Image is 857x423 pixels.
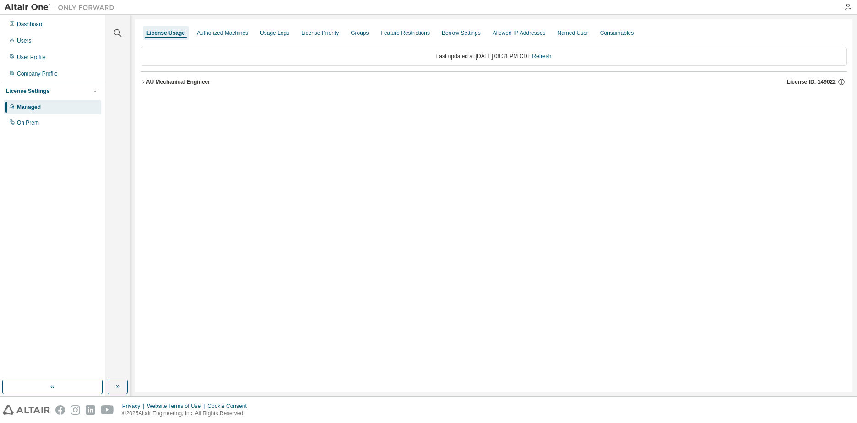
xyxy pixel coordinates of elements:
div: Named User [557,29,588,37]
div: License Settings [6,87,49,95]
img: instagram.svg [71,405,80,415]
div: Feature Restrictions [381,29,430,37]
div: Dashboard [17,21,44,28]
div: On Prem [17,119,39,126]
div: Allowed IP Addresses [493,29,546,37]
img: Altair One [5,3,119,12]
img: facebook.svg [55,405,65,415]
div: Usage Logs [260,29,289,37]
div: Borrow Settings [442,29,481,37]
div: Managed [17,103,41,111]
div: Authorized Machines [197,29,248,37]
span: License ID: 149022 [787,78,836,86]
div: Website Terms of Use [147,402,207,410]
button: AU Mechanical EngineerLicense ID: 149022 [141,72,847,92]
div: Cookie Consent [207,402,252,410]
div: User Profile [17,54,46,61]
div: Users [17,37,31,44]
p: © 2025 Altair Engineering, Inc. All Rights Reserved. [122,410,252,418]
div: Groups [351,29,369,37]
div: Company Profile [17,70,58,77]
div: License Usage [146,29,185,37]
div: Consumables [600,29,634,37]
img: altair_logo.svg [3,405,50,415]
a: Refresh [532,53,551,60]
img: youtube.svg [101,405,114,415]
div: Last updated at: [DATE] 08:31 PM CDT [141,47,847,66]
div: License Priority [301,29,339,37]
div: Privacy [122,402,147,410]
div: AU Mechanical Engineer [146,78,210,86]
img: linkedin.svg [86,405,95,415]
